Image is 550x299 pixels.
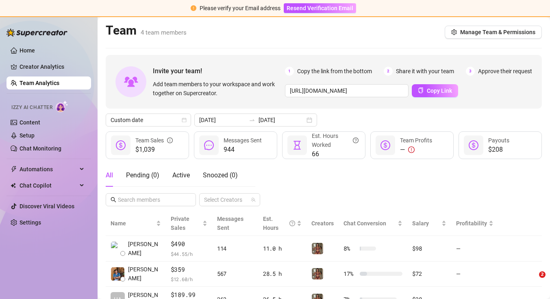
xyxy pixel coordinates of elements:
span: Chat Conversion [343,220,386,227]
span: Resend Verification Email [287,5,353,11]
img: AI Chatter [56,100,68,112]
div: 567 [217,269,253,278]
img: Chester Tagayun… [111,267,124,281]
span: Profitability [456,220,487,227]
input: Search members [118,195,185,204]
span: dollar-circle [380,140,390,150]
img: Greek [312,243,323,254]
span: [PERSON_NAME] [128,240,161,258]
span: Messages Sent [224,137,262,144]
span: exclamation-circle [191,5,196,11]
input: End date [259,116,305,124]
img: Greek [312,268,323,279]
th: Name [106,211,166,236]
div: 11.0 h [263,244,302,253]
span: 1 [285,67,294,76]
span: thunderbolt [11,166,17,172]
span: Chat Copilot [20,179,77,192]
span: $208 [488,145,509,155]
span: $359 [171,265,207,275]
span: 3 [466,67,475,76]
button: Copy Link [412,84,458,97]
td: — [451,262,498,287]
a: Creator Analytics [20,60,85,73]
td: — [451,236,498,262]
span: Copy Link [427,87,452,94]
span: dollar-circle [469,140,478,150]
span: 8 % [343,244,357,253]
div: Please verify your Email address [200,4,280,13]
span: 66 [312,149,359,159]
span: Snoozed ( 0 ) [203,171,238,179]
span: team [251,197,256,202]
span: search [111,197,116,203]
div: — [400,145,432,155]
span: Team Profits [400,137,432,144]
span: Private Sales [171,216,189,231]
span: Active [172,171,190,179]
input: Start date [199,116,246,124]
span: $ 44.55 /h [171,250,207,258]
div: 114 [217,244,253,253]
span: Izzy AI Chatter [11,104,52,111]
div: Pending ( 0 ) [126,170,159,180]
img: Alva K [111,242,124,255]
a: Content [20,119,40,126]
span: Copy the link from the bottom [297,67,372,76]
div: Team Sales [135,136,173,145]
a: Home [20,47,35,54]
th: Creators [307,211,339,236]
span: Custom date [111,114,186,126]
span: Manage Team & Permissions [460,29,535,35]
button: Manage Team & Permissions [445,26,542,39]
span: question-circle [289,214,295,232]
span: Invite your team! [153,66,285,76]
h2: Team [106,23,187,38]
span: swap-right [249,117,255,123]
img: Chat Copilot [11,183,16,188]
button: Resend Verification Email [284,3,356,13]
div: $72 [412,269,446,278]
span: to [249,117,255,123]
a: Setup [20,132,35,139]
a: Chat Monitoring [20,145,61,152]
span: Salary [412,220,429,227]
a: Team Analytics [20,80,59,86]
span: [PERSON_NAME] [128,265,161,283]
div: 28.5 h [263,269,302,278]
span: 17 % [343,269,357,278]
div: All [106,170,113,180]
span: 2 [384,67,393,76]
div: $98 [412,244,446,253]
span: Payouts [488,137,509,144]
span: question-circle [353,131,359,149]
a: Discover Viral Videos [20,203,74,210]
span: Approve their request [478,67,532,76]
span: 2 [539,271,546,278]
span: info-circle [167,136,173,145]
span: Add team members to your workspace and work together on Supercreator. [153,80,282,98]
span: $ 12.60 /h [171,275,207,283]
span: Name [111,219,154,228]
span: Automations [20,163,77,176]
span: calendar [182,118,187,122]
span: $490 [171,239,207,249]
span: $1,039 [135,145,173,155]
div: Est. Hours [263,214,296,232]
div: Est. Hours Worked [312,131,359,149]
span: message [204,140,214,150]
span: Messages Sent [217,216,243,231]
span: dollar-circle [116,140,126,150]
span: exclamation-circle [408,146,415,153]
span: Share it with your team [396,67,454,76]
a: Settings [20,219,41,226]
span: hourglass [292,140,302,150]
img: logo-BBDzfeDw.svg [7,28,67,37]
span: setting [451,29,457,35]
span: 4 team members [141,29,187,36]
iframe: Intercom live chat [522,271,542,291]
span: 944 [224,145,262,155]
span: copy [418,87,424,93]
